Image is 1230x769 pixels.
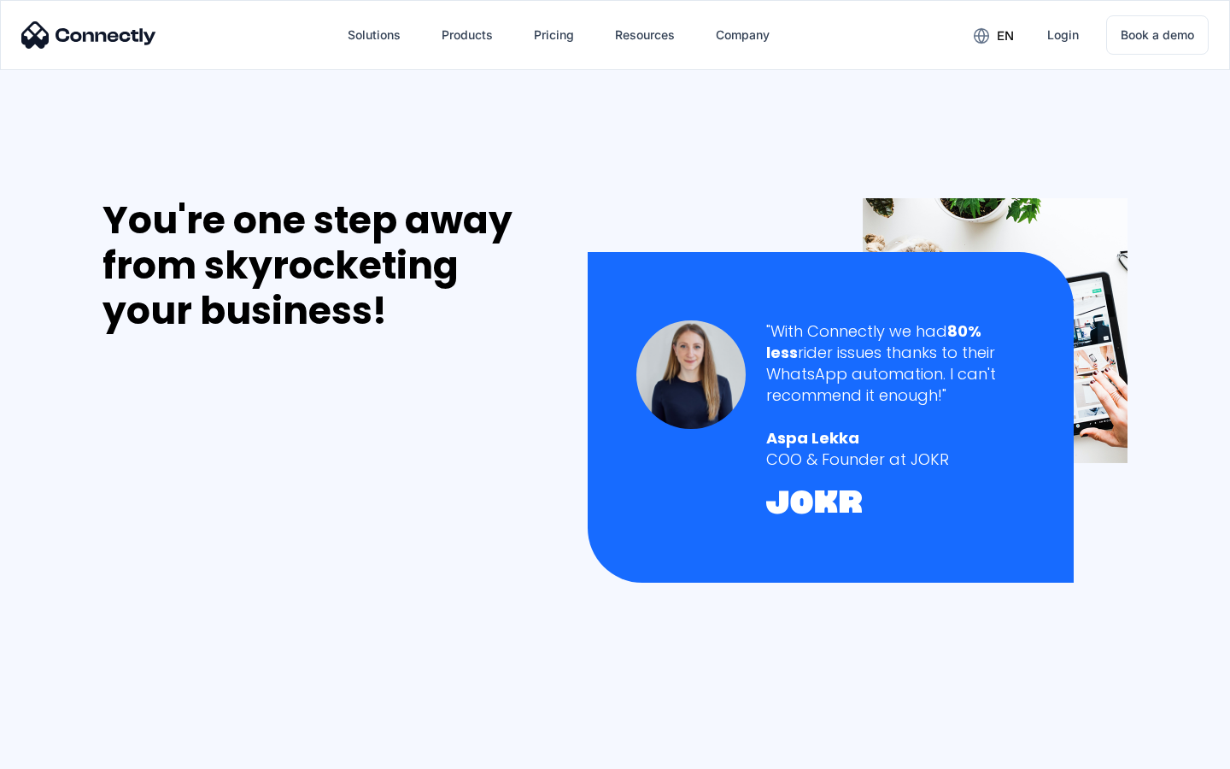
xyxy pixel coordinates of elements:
[21,21,156,49] img: Connectly Logo
[1047,23,1079,47] div: Login
[997,24,1014,48] div: en
[17,739,102,763] aside: Language selected: English
[348,23,401,47] div: Solutions
[766,320,981,363] strong: 80% less
[615,23,675,47] div: Resources
[766,449,1025,470] div: COO & Founder at JOKR
[766,427,859,449] strong: Aspa Lekka
[1106,15,1209,55] a: Book a demo
[520,15,588,56] a: Pricing
[34,739,102,763] ul: Language list
[766,320,1025,407] div: "With Connectly we had rider issues thanks to their WhatsApp automation. I can't recommend it eno...
[102,354,359,746] iframe: Form 0
[442,23,493,47] div: Products
[534,23,574,47] div: Pricing
[102,198,552,333] div: You're one step away from skyrocketing your business!
[716,23,770,47] div: Company
[1034,15,1092,56] a: Login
